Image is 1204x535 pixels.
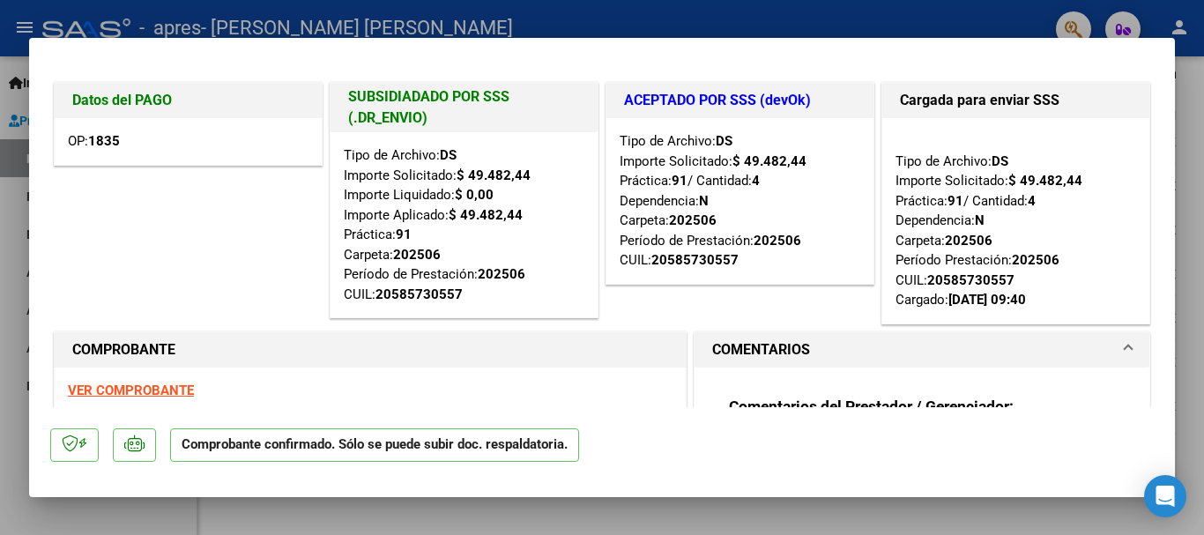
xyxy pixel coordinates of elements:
strong: [DATE] 09:40 [948,292,1026,308]
strong: 91 [948,193,963,209]
mat-expansion-panel-header: COMENTARIOS [695,332,1149,368]
h1: SUBSIDIADADO POR SSS (.DR_ENVIO) [348,86,580,129]
strong: $ 49.482,44 [449,207,523,223]
div: Tipo de Archivo: Importe Solicitado: Importe Liquidado: Importe Aplicado: Práctica: Carpeta: Perí... [344,145,584,304]
h1: Cargada para enviar SSS [900,90,1132,111]
div: Tipo de Archivo: Importe Solicitado: Práctica: / Cantidad: Dependencia: Carpeta: Período Prestaci... [896,131,1136,310]
h1: Datos del PAGO [72,90,304,111]
strong: DS [992,153,1008,169]
a: VER COMPROBANTE [68,383,194,398]
strong: 4 [752,173,760,189]
strong: $ 49.482,44 [457,167,531,183]
strong: 202506 [1012,252,1059,268]
strong: $ 0,00 [455,187,494,203]
div: 20585730557 [651,250,739,271]
strong: Comentarios del Prestador / Gerenciador: [729,398,1014,415]
strong: 202506 [669,212,717,228]
strong: 91 [672,173,687,189]
strong: N [975,212,985,228]
p: Comprobante confirmado. Sólo se puede subir doc. respaldatoria. [170,428,579,463]
strong: 1835 [88,133,120,149]
div: 20585730557 [375,285,463,305]
strong: 202506 [393,247,441,263]
div: Open Intercom Messenger [1144,475,1186,517]
div: 20585730557 [927,271,1014,291]
div: Tipo de Archivo: Importe Solicitado: Práctica: / Cantidad: Dependencia: Carpeta: Período de Prest... [620,131,860,271]
h1: COMENTARIOS [712,339,810,360]
strong: $ 49.482,44 [732,153,806,169]
span: OP: [68,133,120,149]
strong: DS [440,147,457,163]
strong: 4 [1028,193,1036,209]
strong: 202506 [478,266,525,282]
strong: DS [716,133,732,149]
strong: 91 [396,227,412,242]
strong: N [699,193,709,209]
strong: COMPROBANTE [72,341,175,358]
strong: 202506 [754,233,801,249]
h1: ACEPTADO POR SSS (devOk) [624,90,856,111]
strong: $ 49.482,44 [1008,173,1082,189]
strong: 202506 [945,233,992,249]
